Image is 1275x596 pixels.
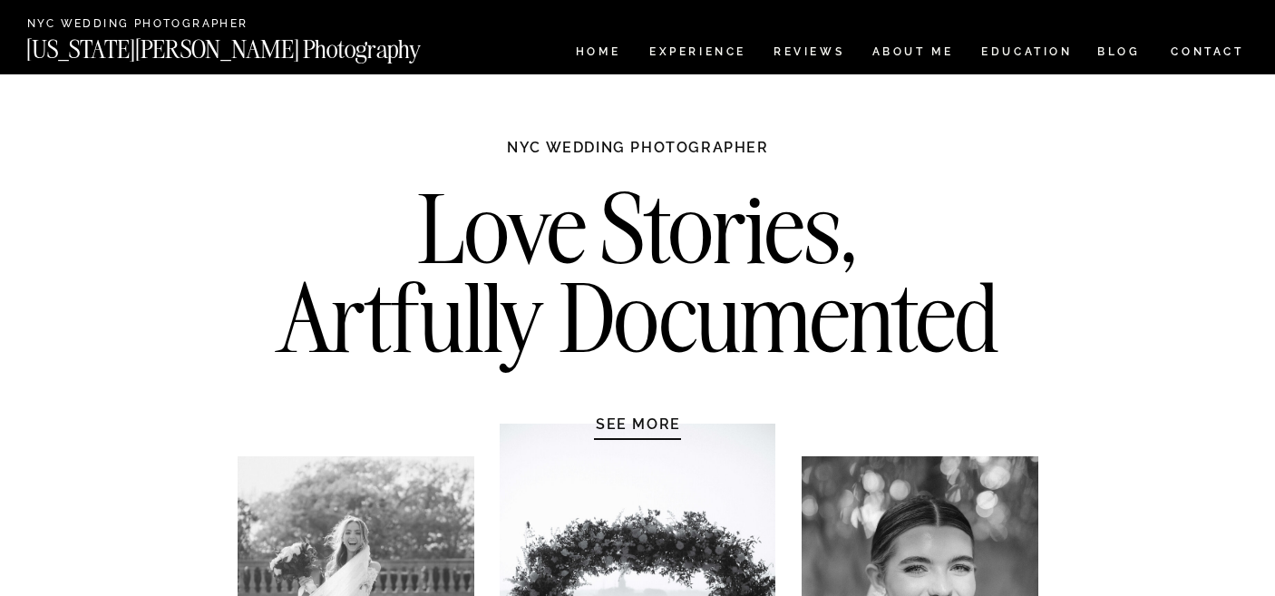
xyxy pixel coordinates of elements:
a: SEE MORE [552,415,725,433]
h1: NYC WEDDING PHOTOGRAPHER [468,138,808,174]
a: Experience [649,46,745,62]
a: EDUCATION [979,46,1075,62]
h2: Love Stories, Artfully Documented [258,184,1018,375]
a: BLOG [1097,46,1141,62]
a: [US_STATE][PERSON_NAME] Photography [26,37,482,53]
a: REVIEWS [774,46,842,62]
a: CONTACT [1170,42,1245,62]
a: ABOUT ME [871,46,954,62]
a: NYC Wedding Photographer [27,18,300,32]
a: HOME [572,46,624,62]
